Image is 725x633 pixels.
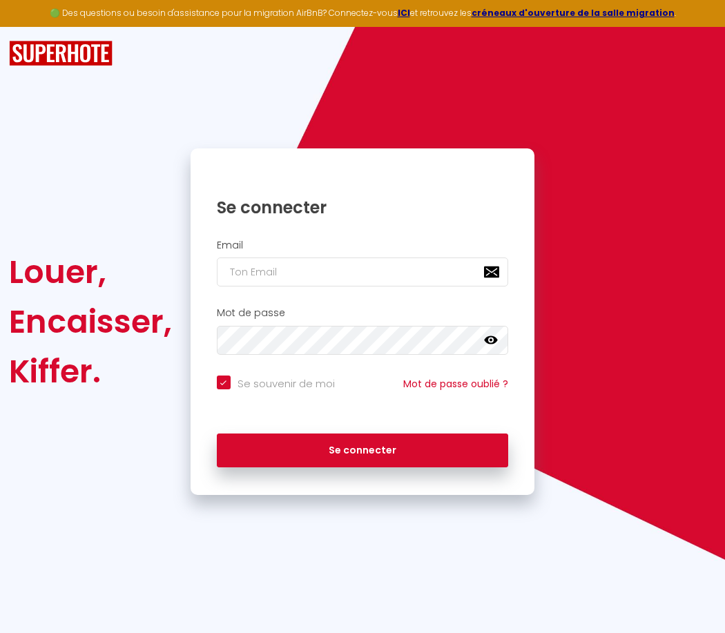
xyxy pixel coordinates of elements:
div: Kiffer. [9,347,172,396]
a: ICI [398,7,410,19]
h1: Se connecter [217,197,509,218]
div: Encaisser, [9,297,172,347]
input: Ton Email [217,257,509,286]
div: Louer, [9,247,172,297]
img: SuperHote logo [9,41,113,66]
h2: Email [217,240,509,251]
h2: Mot de passe [217,307,509,319]
button: Se connecter [217,434,509,468]
a: créneaux d'ouverture de la salle migration [472,7,675,19]
a: Mot de passe oublié ? [403,377,508,391]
